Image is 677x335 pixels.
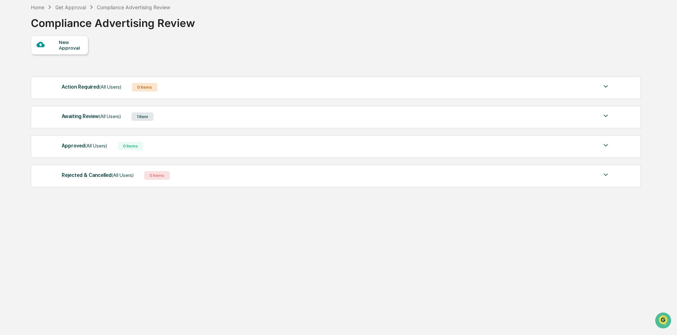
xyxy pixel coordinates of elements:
[602,112,610,120] img: caret
[7,54,20,67] img: 1746055101610-c473b297-6a78-478c-a979-82029cc54cd1
[50,120,86,125] a: Powered byPylon
[7,90,13,96] div: 🖐️
[99,113,121,119] span: (All Users)
[85,143,107,149] span: (All Users)
[24,54,116,61] div: Start new chat
[144,171,170,180] div: 0 Items
[24,61,90,67] div: We're available if you need us!
[49,86,91,99] a: 🗄️Attestations
[112,172,134,178] span: (All Users)
[59,39,83,51] div: New Approval
[62,82,121,91] div: Action Required
[4,86,49,99] a: 🖐️Preclearance
[55,4,86,10] div: Get Approval
[31,11,195,29] div: Compliance Advertising Review
[71,120,86,125] span: Pylon
[121,56,129,65] button: Start new chat
[602,171,610,179] img: caret
[62,141,107,150] div: Approved
[602,82,610,91] img: caret
[31,4,44,10] div: Home
[654,312,673,331] iframe: Open customer support
[4,100,47,113] a: 🔎Data Lookup
[51,90,57,96] div: 🗄️
[14,103,45,110] span: Data Lookup
[7,15,129,26] p: How can we help?
[62,171,134,180] div: Rejected & Cancelled
[99,84,121,90] span: (All Users)
[118,142,143,150] div: 0 Items
[602,141,610,150] img: caret
[62,112,121,121] div: Awaiting Review
[132,112,153,121] div: 1 Item
[132,83,157,91] div: 0 Items
[97,4,170,10] div: Compliance Advertising Review
[58,89,88,96] span: Attestations
[14,89,46,96] span: Preclearance
[7,104,13,109] div: 🔎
